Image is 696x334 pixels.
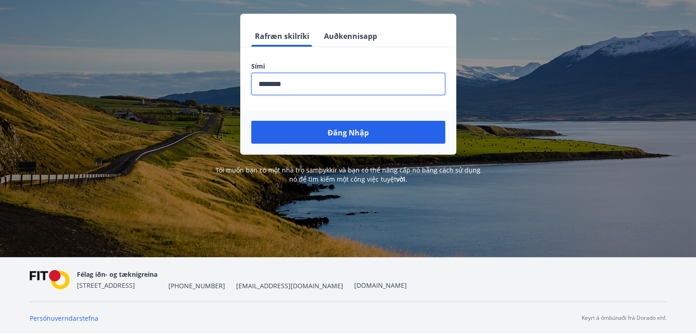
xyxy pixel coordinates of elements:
font: Sími [251,62,265,70]
font: Keyrt á ômbúnaði frá Dorado ehf. [582,314,667,322]
a: Persónuverndarstefna [30,314,98,323]
button: Đăng nhập [251,121,445,144]
font: Tôi muốn bạn có một nhà trọ samþykkir và bạn có thể nâng cấp nó bằng cách sử dụng nó để tìm kiếm ... [216,166,480,183]
a: [DOMAIN_NAME] [354,281,407,290]
font: Auðkennisapp [324,31,377,41]
font: Félag iðn- og tæknigreina [77,270,157,279]
a: vời [396,175,405,183]
font: [PHONE_NUMBER] [168,281,225,290]
img: FPQVkF9lTnNbbaRSFyT17YYeljoOGk5m51IhT0bO.png [30,270,70,290]
font: Đăng nhập [328,128,369,138]
font: . [405,175,407,183]
font: [STREET_ADDRESS] [77,281,135,290]
font: [EMAIL_ADDRESS][DOMAIN_NAME] [236,281,343,290]
font: Rafræn skilríki [255,31,309,41]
